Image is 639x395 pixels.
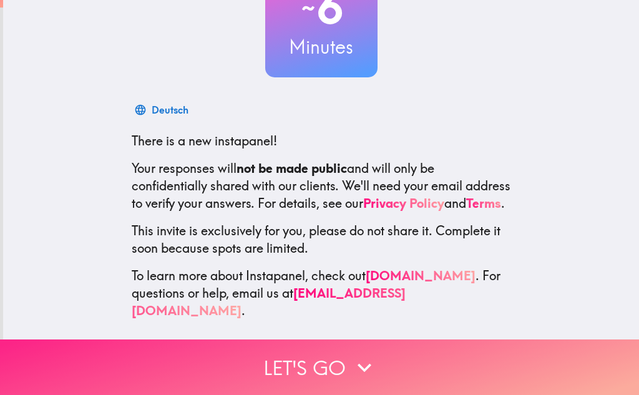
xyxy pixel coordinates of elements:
button: Deutsch [132,97,193,122]
b: not be made public [237,160,347,176]
a: Terms [466,195,501,211]
p: To learn more about Instapanel, check out . For questions or help, email us at . [132,267,511,319]
p: This invite is exclusively for you, please do not share it. Complete it soon because spots are li... [132,222,511,257]
a: [DOMAIN_NAME] [366,268,476,283]
p: Your responses will and will only be confidentially shared with our clients. We'll need your emai... [132,160,511,212]
a: [EMAIL_ADDRESS][DOMAIN_NAME] [132,285,406,318]
div: Deutsch [152,101,188,119]
span: There is a new instapanel! [132,133,277,149]
h3: Minutes [265,34,378,60]
a: Privacy Policy [363,195,444,211]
